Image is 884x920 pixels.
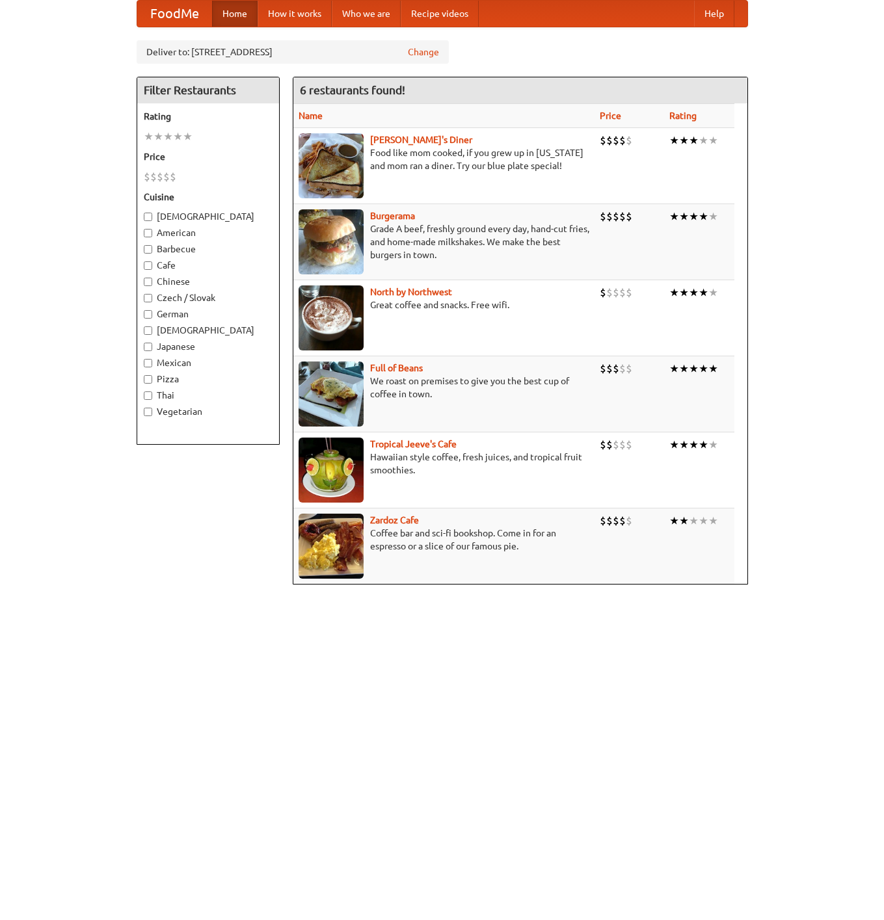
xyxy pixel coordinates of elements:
[689,361,699,376] li: ★
[299,285,364,350] img: north.jpg
[600,285,606,300] li: $
[708,438,718,452] li: ★
[699,133,708,148] li: ★
[370,439,457,449] a: Tropical Jeeve's Cafe
[708,209,718,224] li: ★
[669,285,679,300] li: ★
[626,209,632,224] li: $
[144,245,152,254] input: Barbecue
[157,170,163,184] li: $
[370,211,415,221] a: Burgerama
[144,408,152,416] input: Vegetarian
[173,129,183,144] li: ★
[144,310,152,319] input: German
[626,438,632,452] li: $
[669,111,697,121] a: Rating
[669,438,679,452] li: ★
[144,308,273,321] label: German
[600,133,606,148] li: $
[606,361,613,376] li: $
[626,361,632,376] li: $
[144,259,273,272] label: Cafe
[626,514,632,528] li: $
[299,375,589,401] p: We roast on premises to give you the best cup of coffee in town.
[144,275,273,288] label: Chinese
[300,84,405,96] ng-pluralize: 6 restaurants found!
[619,514,626,528] li: $
[606,285,613,300] li: $
[689,514,699,528] li: ★
[144,294,152,302] input: Czech / Slovak
[163,129,173,144] li: ★
[619,133,626,148] li: $
[144,210,273,223] label: [DEMOGRAPHIC_DATA]
[619,285,626,300] li: $
[144,343,152,351] input: Japanese
[613,361,619,376] li: $
[144,110,273,123] h5: Rating
[689,133,699,148] li: ★
[144,226,273,239] label: American
[699,438,708,452] li: ★
[699,361,708,376] li: ★
[613,209,619,224] li: $
[299,146,589,172] p: Food like mom cooked, if you grew up in [US_STATE] and mom ran a diner. Try our blue plate special!
[699,209,708,224] li: ★
[370,363,423,373] a: Full of Beans
[144,229,152,237] input: American
[144,373,273,386] label: Pizza
[144,375,152,384] input: Pizza
[299,133,364,198] img: sallys.jpg
[606,438,613,452] li: $
[613,285,619,300] li: $
[613,133,619,148] li: $
[401,1,479,27] a: Recipe videos
[170,170,176,184] li: $
[679,133,689,148] li: ★
[144,326,152,335] input: [DEMOGRAPHIC_DATA]
[679,209,689,224] li: ★
[332,1,401,27] a: Who we are
[370,515,419,525] a: Zardoz Cafe
[163,170,170,184] li: $
[669,361,679,376] li: ★
[154,129,163,144] li: ★
[370,287,452,297] a: North by Northwest
[183,129,193,144] li: ★
[606,133,613,148] li: $
[299,111,323,121] a: Name
[299,438,364,503] img: jeeves.jpg
[606,209,613,224] li: $
[299,298,589,311] p: Great coffee and snacks. Free wifi.
[669,133,679,148] li: ★
[144,324,273,337] label: [DEMOGRAPHIC_DATA]
[694,1,734,27] a: Help
[669,209,679,224] li: ★
[144,356,273,369] label: Mexican
[679,361,689,376] li: ★
[679,285,689,300] li: ★
[689,209,699,224] li: ★
[299,514,364,579] img: zardoz.jpg
[144,391,152,400] input: Thai
[619,209,626,224] li: $
[144,150,273,163] h5: Price
[613,438,619,452] li: $
[600,514,606,528] li: $
[144,359,152,367] input: Mexican
[137,40,449,64] div: Deliver to: [STREET_ADDRESS]
[144,213,152,221] input: [DEMOGRAPHIC_DATA]
[299,222,589,261] p: Grade A beef, freshly ground every day, hand-cut fries, and home-made milkshakes. We make the bes...
[144,261,152,270] input: Cafe
[299,451,589,477] p: Hawaiian style coffee, fresh juices, and tropical fruit smoothies.
[613,514,619,528] li: $
[708,514,718,528] li: ★
[699,285,708,300] li: ★
[144,340,273,353] label: Japanese
[689,438,699,452] li: ★
[144,170,150,184] li: $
